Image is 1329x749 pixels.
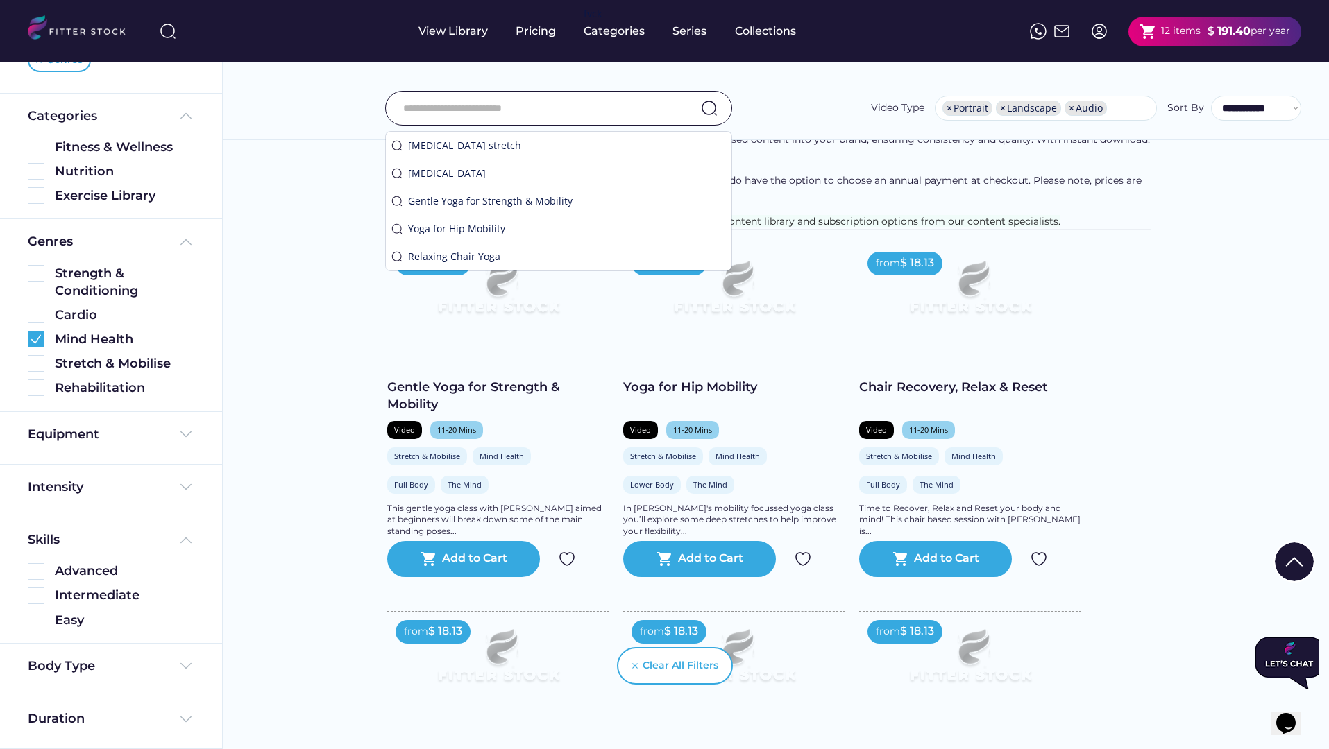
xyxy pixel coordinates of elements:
img: Frame%20%285%29.svg [178,532,194,549]
img: Frame%2051.svg [1053,23,1070,40]
img: Group%201000002324.svg [795,551,811,567]
span: personalized walkthrough of our premium content library and subscription options from our content... [514,215,1060,227]
div: Full Body [866,479,900,490]
div: Video Type [871,101,924,115]
div: Categories [28,107,97,125]
li: Landscape [996,101,1061,116]
div: Mind Health [951,451,996,461]
img: LOGO.svg [28,15,137,44]
div: Skills [28,531,62,549]
div: per year [1251,24,1290,38]
div: 11-20 Mins [437,424,476,435]
img: Frame%20%284%29.svg [178,426,194,442]
div: This gentle yoga class with [PERSON_NAME] aimed at beginners will break down some of the main sta... [387,503,609,537]
div: Rehabilitation [55,379,194,397]
div: Add to Cart [678,551,743,567]
img: Rectangle%205126.svg [28,612,44,628]
img: Rectangle%205126.svg [28,187,44,204]
div: Intermediate [55,587,194,604]
img: search-normal.svg [391,140,403,151]
div: The Mind [448,479,482,490]
button: shopping_cart [1140,23,1157,40]
img: Frame%2079%20%281%29.svg [645,243,823,343]
div: Genres [28,233,73,250]
img: Frame%2079%20%281%29.svg [881,612,1059,712]
div: Categories [584,24,645,39]
img: Rectangle%205126.svg [28,139,44,155]
img: Frame%20%285%29.svg [178,107,194,124]
div: Equipment [28,426,99,443]
iframe: chat widget [1271,694,1315,735]
div: Full Body [394,479,428,490]
div: $ 18.13 [428,623,462,639]
div: Video [866,424,887,435]
div: The Mind [693,479,727,490]
img: Chat attention grabber [6,6,75,58]
div: The Mind [920,479,954,490]
img: search-normal.svg [391,251,403,262]
text: shopping_cart [892,551,909,567]
div: Cardio [55,307,194,324]
img: Group%201000002324.svg [559,551,575,567]
div: Time to Recover, Relax and Reset your body and mind! This chair based session with [PERSON_NAME] ... [859,503,1081,537]
div: Pricing [516,24,556,39]
div: Mind Health [480,451,524,461]
div: Duration [28,710,85,728]
div: [MEDICAL_DATA] stretch [408,139,726,153]
div: Intensity [28,479,83,496]
img: Frame%2079%20%281%29.svg [409,612,587,712]
div: Exercise Library [55,187,194,205]
img: Rectangle%205126.svg [28,265,44,282]
div: Collections [735,24,796,39]
img: Frame%20%285%29.svg [178,234,194,250]
div: Add to Cart [442,551,507,567]
span: × [1000,103,1006,113]
img: Group%201000002360.svg [28,331,44,347]
div: Sort By [1167,101,1204,115]
div: Mind Health [716,451,760,461]
img: Rectangle%205126.svg [28,379,44,396]
img: search-normal.svg [701,100,718,117]
div: Relaxing Chair Yoga [408,250,726,264]
img: Frame%2079%20%281%29.svg [645,612,823,712]
div: Yoga for Hip Mobility [623,379,845,396]
div: Add to Cart [914,551,979,567]
span: × [1069,103,1074,113]
img: Vector%20%281%29.svg [632,663,638,669]
div: from [876,625,900,639]
li: Portrait [942,101,992,116]
img: Frame%20%284%29.svg [178,657,194,674]
div: $ 18.13 [900,255,934,270]
img: search-normal.svg [391,196,403,207]
button: shopping_cart [421,551,437,567]
div: from [404,625,428,639]
img: Frame%20%284%29.svg [178,711,194,728]
div: Gentle Yoga for Strength & Mobility [408,194,726,208]
div: In [PERSON_NAME]'s mobility focussed yoga class you’ll explore some deep stretches to help improv... [623,503,845,537]
div: 11-20 Mins [909,424,948,435]
div: Lower Body [630,479,674,490]
div: Strength & Conditioning [55,265,194,300]
div: Stretch & Mobilise [866,451,932,461]
div: Video [630,424,651,435]
div: Nutrition [55,163,194,180]
img: Rectangle%205126.svg [28,563,44,580]
img: profile-circle.svg [1091,23,1108,40]
img: Group%201000002324.svg [1031,551,1047,567]
img: Rectangle%205126.svg [28,355,44,372]
span: × [947,103,952,113]
div: $ [1208,24,1214,39]
div: [MEDICAL_DATA] [408,166,726,180]
div: Advanced [55,562,194,580]
img: Rectangle%205126.svg [28,307,44,323]
div: Stretch & Mobilise [394,451,460,461]
iframe: chat widget [1249,631,1319,695]
div: View Library [418,24,488,39]
div: fvck [584,7,602,21]
img: search-normal.svg [391,168,403,179]
img: search-normal.svg [391,223,403,234]
div: Gentle Yoga for Strength & Mobility [387,379,609,413]
img: Group%201000002322%20%281%29.svg [1275,542,1314,581]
